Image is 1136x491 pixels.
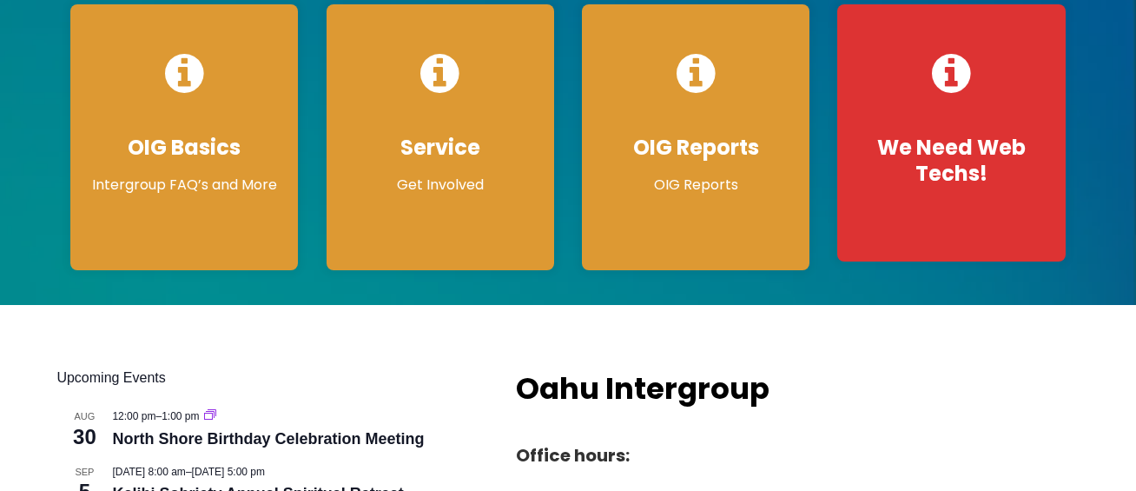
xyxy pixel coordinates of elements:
span: 1:00 pm [162,410,199,422]
span: Aug [56,409,112,424]
h4: OIG Reports [599,135,792,161]
time: – [112,466,265,478]
time: – [112,410,201,422]
span: [DATE] 5:00 pm [192,466,265,478]
a: Event series: North Shore Birthday Celebration Meeting [204,410,216,422]
h4: Service [344,135,537,161]
span: 30 [56,422,112,452]
span: 12:00 pm [112,410,155,422]
span: [DATE] 8:00 am [112,466,185,478]
h2: Upcoming Events [56,368,481,388]
p: Intergroup FAQ’s and More [88,175,281,196]
strong: Office hours: [516,443,630,468]
span: Sep [56,465,112,480]
p: OIG Reports [599,175,792,196]
a: North Shore Birthday Celebration Meeting [112,430,424,448]
h2: Oahu Intergroup [516,368,935,410]
p: Get Involved [344,175,537,196]
h4: We Need Web Techs! [855,135,1047,187]
h4: OIG Basics [88,135,281,161]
